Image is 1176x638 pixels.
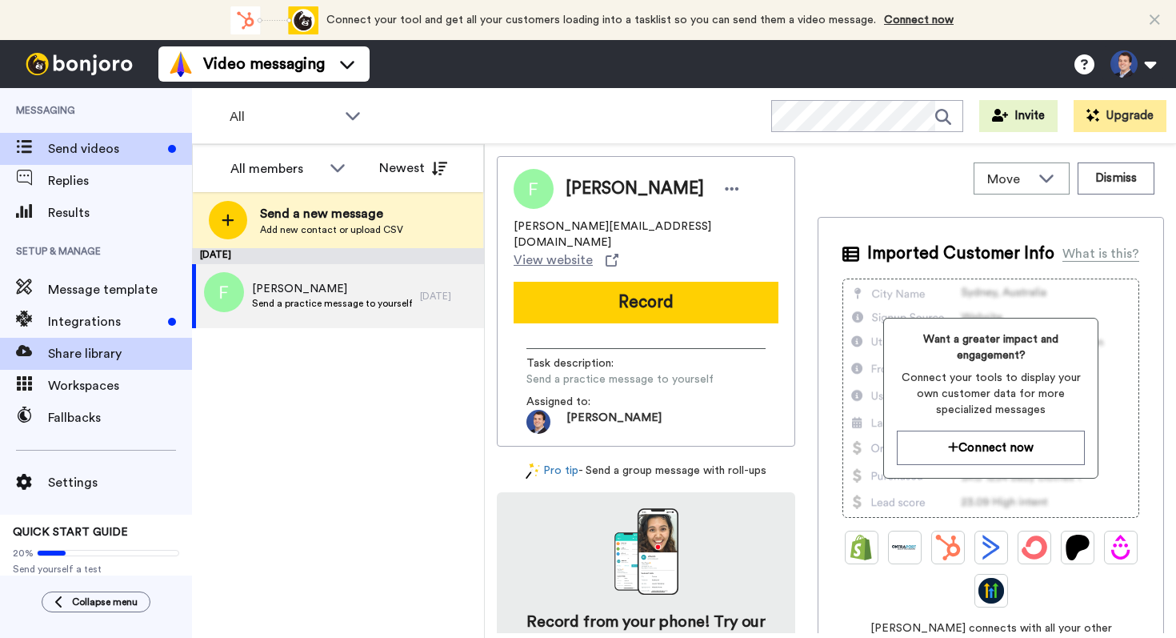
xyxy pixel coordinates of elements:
span: Share library [48,344,192,363]
span: Settings [48,473,192,492]
button: Collapse menu [42,592,150,612]
span: Send a practice message to yourself [526,371,714,387]
button: Newest [367,152,459,184]
span: Assigned to: [526,394,638,410]
span: Connect your tools to display your own customer data for more specialized messages [897,370,1085,418]
img: ActiveCampaign [978,535,1004,560]
span: Send videos [48,139,162,158]
span: Fallbacks [48,408,192,427]
img: Patreon [1065,535,1090,560]
img: ConvertKit [1022,535,1047,560]
span: Send yourself a test [13,563,179,576]
img: f.png [204,272,244,312]
span: Add new contact or upload CSV [260,223,403,236]
span: [PERSON_NAME] [566,177,704,201]
div: [DATE] [192,248,484,264]
span: Replies [48,171,192,191]
span: View website [514,251,593,270]
div: - Send a group message with roll-ups [497,463,795,480]
span: 20% [13,547,34,560]
span: [PERSON_NAME] [566,410,662,434]
span: Results [48,203,192,223]
span: Want a greater impact and engagement? [897,331,1085,363]
span: Connect your tool and get all your customers loading into a tasklist so you can send them a video... [326,14,876,26]
button: Invite [979,100,1058,132]
button: Dismiss [1078,163,1154,195]
span: Integrations [48,312,162,331]
span: Message template [48,280,192,299]
button: Connect now [897,431,1085,465]
div: animation [230,6,318,34]
a: View website [514,251,618,270]
button: Record [514,282,778,323]
img: Shopify [849,535,874,560]
img: vm-color.svg [168,51,194,77]
img: Hubspot [935,535,961,560]
span: Task description : [526,355,638,371]
span: [PERSON_NAME] [252,281,412,297]
div: What is this? [1062,244,1139,263]
div: [DATE] [420,290,476,303]
span: All [230,107,337,126]
span: QUICK START GUIDE [13,527,128,538]
a: Pro tip [526,463,578,480]
span: Workspaces [48,376,192,395]
img: AFdZucroiaBauudl2Io3uXsgRLuRm4Z3AZ0a9xnM03XA=s96-c [526,410,550,434]
span: [PERSON_NAME][EMAIL_ADDRESS][DOMAIN_NAME] [514,219,778,251]
img: Image of Felipe [514,169,554,209]
span: Send a new message [260,204,403,223]
button: Upgrade [1074,100,1166,132]
img: bj-logo-header-white.svg [19,53,139,75]
div: All members [230,159,322,179]
img: download [614,508,678,595]
span: Move [987,170,1030,189]
a: Connect now [884,14,954,26]
span: Video messaging [203,53,325,75]
img: magic-wand.svg [526,463,540,480]
span: Collapse menu [72,596,138,608]
img: Ontraport [892,535,918,560]
img: GoHighLevel [978,578,1004,604]
span: Imported Customer Info [867,242,1054,266]
img: Drip [1108,535,1134,560]
span: Send a practice message to yourself [252,297,412,310]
